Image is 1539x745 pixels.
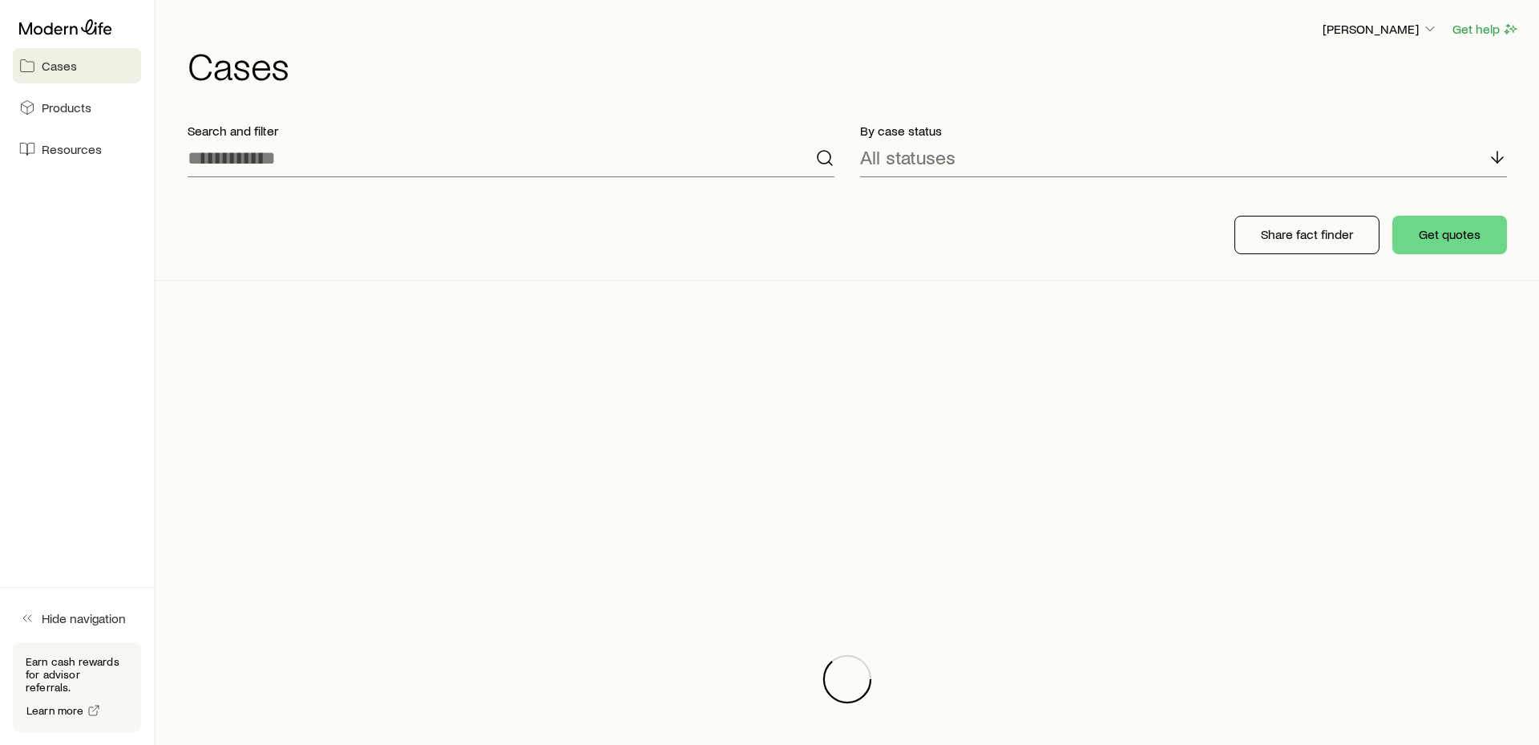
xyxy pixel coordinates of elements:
button: Get help [1452,20,1520,38]
button: Hide navigation [13,601,141,636]
span: Resources [42,141,102,157]
span: Cases [42,58,77,74]
p: All statuses [860,146,955,168]
button: [PERSON_NAME] [1322,20,1439,39]
div: Earn cash rewards for advisor referrals.Learn more [13,642,141,732]
a: Cases [13,48,141,83]
p: [PERSON_NAME] [1323,21,1438,37]
p: Share fact finder [1261,226,1353,242]
button: Share fact finder [1234,216,1379,254]
a: Products [13,90,141,125]
p: Search and filter [188,123,834,139]
p: Earn cash rewards for advisor referrals. [26,655,128,694]
span: Hide navigation [42,610,126,626]
span: Products [42,99,91,115]
span: Learn more [26,705,84,716]
a: Resources [13,132,141,167]
h1: Cases [188,46,1520,84]
p: By case status [860,123,1507,139]
button: Get quotes [1392,216,1507,254]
